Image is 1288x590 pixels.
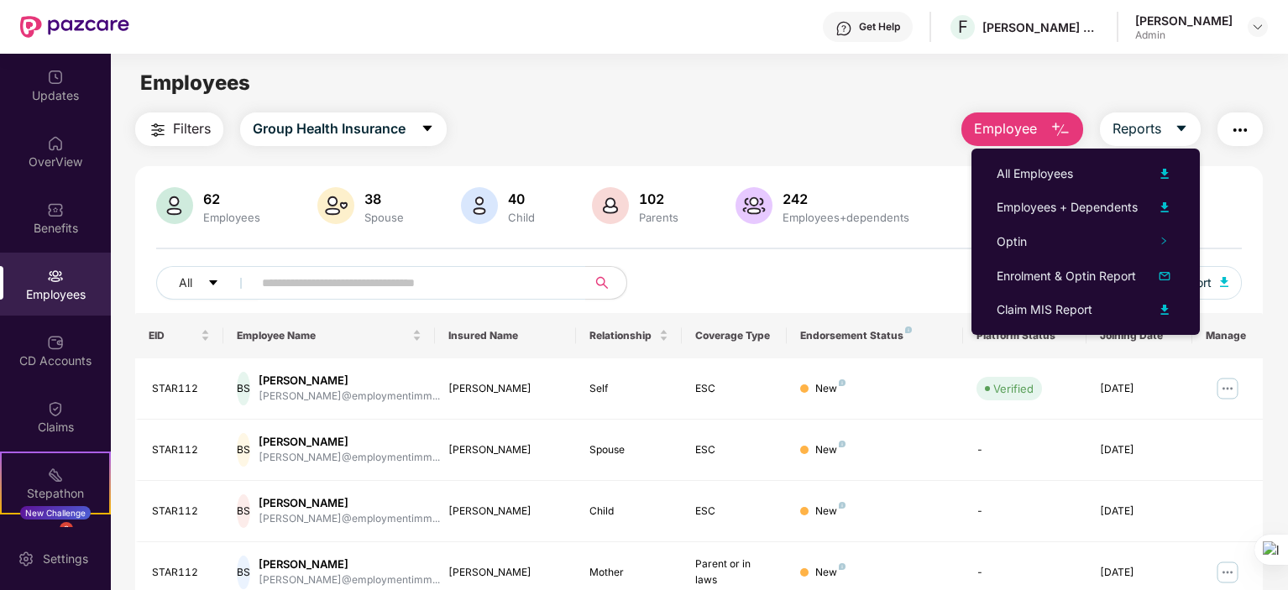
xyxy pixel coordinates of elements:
div: [DATE] [1100,381,1179,397]
div: Employees + Dependents [997,198,1138,217]
div: [DATE] [1100,565,1179,581]
span: Filters [173,118,211,139]
td: - [963,481,1086,542]
div: Get Help [859,20,900,34]
div: 242 [779,191,913,207]
div: 40 [505,191,538,207]
div: [PERSON_NAME] [448,442,563,458]
span: caret-down [207,277,219,290]
div: [PERSON_NAME] [448,504,563,520]
div: Mother [589,565,668,581]
button: Employee [961,112,1083,146]
span: Optin [997,234,1027,248]
div: [PERSON_NAME] [448,565,563,581]
button: Group Health Insurancecaret-down [240,112,447,146]
span: caret-down [1175,122,1188,137]
img: New Pazcare Logo [20,16,129,38]
img: svg+xml;base64,PHN2ZyB4bWxucz0iaHR0cDovL3d3dy53My5vcmcvMjAwMC9zdmciIHhtbG5zOnhsaW5rPSJodHRwOi8vd3... [1154,164,1175,184]
img: svg+xml;base64,PHN2ZyB4bWxucz0iaHR0cDovL3d3dy53My5vcmcvMjAwMC9zdmciIHhtbG5zOnhsaW5rPSJodHRwOi8vd3... [1220,277,1228,287]
img: manageButton [1214,375,1241,402]
div: [PERSON_NAME] [259,373,440,389]
div: Spouse [589,442,668,458]
img: svg+xml;base64,PHN2ZyB4bWxucz0iaHR0cDovL3d3dy53My5vcmcvMjAwMC9zdmciIHdpZHRoPSI4IiBoZWlnaHQ9IjgiIH... [839,502,846,509]
div: 3 [60,522,73,535]
img: svg+xml;base64,PHN2ZyBpZD0iQ0RfQWNjb3VudHMiIGRhdGEtbmFtZT0iQ0QgQWNjb3VudHMiIHhtbG5zPSJodHRwOi8vd3... [47,334,64,351]
div: Child [589,504,668,520]
div: BS [237,433,250,467]
button: Allcaret-down [156,266,259,300]
th: Manage [1192,313,1263,358]
img: svg+xml;base64,PHN2ZyB4bWxucz0iaHR0cDovL3d3dy53My5vcmcvMjAwMC9zdmciIHhtbG5zOnhsaW5rPSJodHRwOi8vd3... [461,187,498,224]
div: Claim MIS Report [997,300,1092,319]
div: STAR112 [152,381,210,397]
span: caret-down [421,122,434,137]
div: New [815,504,846,520]
img: svg+xml;base64,PHN2ZyBpZD0iRW1wbG95ZWVzIiB4bWxucz0iaHR0cDovL3d3dy53My5vcmcvMjAwMC9zdmciIHdpZHRoPS... [47,268,64,285]
img: svg+xml;base64,PHN2ZyB4bWxucz0iaHR0cDovL3d3dy53My5vcmcvMjAwMC9zdmciIHdpZHRoPSIyMSIgaGVpZ2h0PSIyMC... [47,467,64,483]
img: svg+xml;base64,PHN2ZyBpZD0iQ2xhaW0iIHhtbG5zPSJodHRwOi8vd3d3LnczLm9yZy8yMDAwL3N2ZyIgd2lkdGg9IjIwIi... [47,400,64,417]
div: [PERSON_NAME]@employmentimm... [259,450,440,466]
div: [PERSON_NAME] [259,556,440,572]
img: svg+xml;base64,PHN2ZyB4bWxucz0iaHR0cDovL3d3dy53My5vcmcvMjAwMC9zdmciIHhtbG5zOnhsaW5rPSJodHRwOi8vd3... [1154,266,1175,286]
div: [DATE] [1100,504,1179,520]
img: manageButton [1214,559,1241,586]
span: Employee [974,118,1037,139]
div: 62 [200,191,264,207]
th: Employee Name [223,313,435,358]
div: All Employees [997,164,1073,183]
img: svg+xml;base64,PHN2ZyBpZD0iQmVuZWZpdHMiIHhtbG5zPSJodHRwOi8vd3d3LnczLm9yZy8yMDAwL3N2ZyIgd2lkdGg9Ij... [47,201,64,218]
div: New Challenge [20,506,91,520]
div: New [815,381,846,397]
div: BS [237,372,250,405]
div: Verified [993,380,1034,397]
th: Relationship [576,313,682,358]
div: BS [237,494,250,528]
div: [PERSON_NAME] CONSULTANTS PRIVATE LIMITED [982,19,1100,35]
img: svg+xml;base64,PHN2ZyB4bWxucz0iaHR0cDovL3d3dy53My5vcmcvMjAwMC9zdmciIHhtbG5zOnhsaW5rPSJodHRwOi8vd3... [317,187,354,224]
div: STAR112 [152,442,210,458]
img: svg+xml;base64,PHN2ZyB4bWxucz0iaHR0cDovL3d3dy53My5vcmcvMjAwMC9zdmciIHhtbG5zOnhsaW5rPSJodHRwOi8vd3... [1154,197,1175,217]
img: svg+xml;base64,PHN2ZyB4bWxucz0iaHR0cDovL3d3dy53My5vcmcvMjAwMC9zdmciIHdpZHRoPSIyNCIgaGVpZ2h0PSIyNC... [148,120,168,140]
div: Parent or in laws [695,556,774,588]
span: Reports [1113,118,1161,139]
span: search [585,276,618,290]
span: Relationship [589,329,656,342]
span: F [958,17,968,37]
div: ESC [695,381,774,397]
img: svg+xml;base64,PHN2ZyB4bWxucz0iaHR0cDovL3d3dy53My5vcmcvMjAwMC9zdmciIHhtbG5zOnhsaW5rPSJodHRwOi8vd3... [156,187,193,224]
img: svg+xml;base64,PHN2ZyBpZD0iSGVscC0zMngzMiIgeG1sbnM9Imh0dHA6Ly93d3cudzMub3JnLzIwMDAvc3ZnIiB3aWR0aD... [835,20,852,37]
span: Employee Name [237,329,409,342]
th: EID [135,313,223,358]
div: Enrolment & Optin Report [997,267,1136,285]
img: svg+xml;base64,PHN2ZyB4bWxucz0iaHR0cDovL3d3dy53My5vcmcvMjAwMC9zdmciIHhtbG5zOnhsaW5rPSJodHRwOi8vd3... [1050,120,1071,140]
td: - [963,420,1086,481]
img: svg+xml;base64,PHN2ZyB4bWxucz0iaHR0cDovL3d3dy53My5vcmcvMjAwMC9zdmciIHhtbG5zOnhsaW5rPSJodHRwOi8vd3... [592,187,629,224]
img: svg+xml;base64,PHN2ZyBpZD0iVXBkYXRlZCIgeG1sbnM9Imh0dHA6Ly93d3cudzMub3JnLzIwMDAvc3ZnIiB3aWR0aD0iMj... [47,69,64,86]
span: right [1160,237,1168,245]
img: svg+xml;base64,PHN2ZyB4bWxucz0iaHR0cDovL3d3dy53My5vcmcvMjAwMC9zdmciIHdpZHRoPSI4IiBoZWlnaHQ9IjgiIH... [839,379,846,386]
button: Reportscaret-down [1100,112,1201,146]
div: [DATE] [1100,442,1179,458]
div: 38 [361,191,407,207]
div: Parents [636,211,682,224]
div: [PERSON_NAME]@employmentimm... [259,511,440,527]
div: [PERSON_NAME] [448,381,563,397]
div: STAR112 [152,504,210,520]
div: 102 [636,191,682,207]
div: [PERSON_NAME] [259,434,440,450]
img: svg+xml;base64,PHN2ZyBpZD0iSG9tZSIgeG1sbnM9Imh0dHA6Ly93d3cudzMub3JnLzIwMDAvc3ZnIiB3aWR0aD0iMjAiIG... [47,135,64,152]
div: New [815,442,846,458]
th: Insured Name [435,313,576,358]
div: Child [505,211,538,224]
span: EID [149,329,197,342]
div: [PERSON_NAME]@employmentimm... [259,389,440,405]
div: Spouse [361,211,407,224]
div: [PERSON_NAME]@employmentimm... [259,572,440,588]
span: Employees [140,70,250,95]
div: Self [589,381,668,397]
div: Admin [1135,29,1233,42]
span: Group Health Insurance [253,118,406,139]
img: svg+xml;base64,PHN2ZyBpZD0iRHJvcGRvd24tMzJ4MzIiIHhtbG5zPSJodHRwOi8vd3d3LnczLm9yZy8yMDAwL3N2ZyIgd2... [1251,20,1264,34]
div: STAR112 [152,565,210,581]
button: search [585,266,627,300]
